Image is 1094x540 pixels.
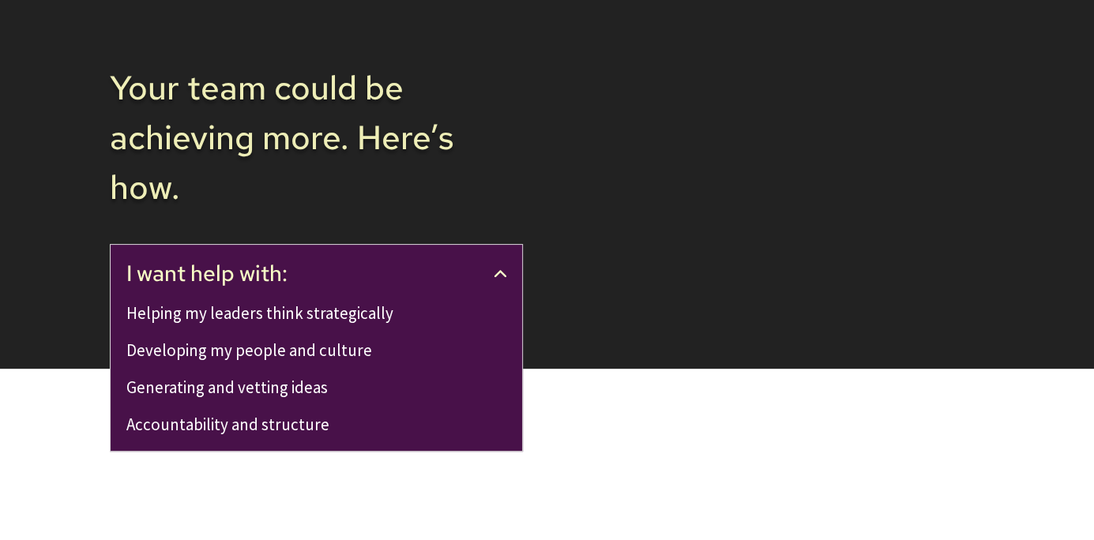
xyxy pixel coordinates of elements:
[126,377,328,398] a: Generating and vetting ideas
[126,414,329,435] a: Accountability and structure
[126,302,393,324] a: Helping my leaders think strategically
[110,63,524,220] h2: Your team could be achieving more. Here’s how.
[126,261,507,287] h2: I want help with:
[126,339,372,361] a: Developing my people and culture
